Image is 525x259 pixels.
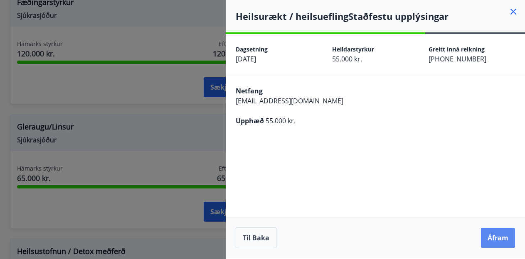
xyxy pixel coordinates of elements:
span: [EMAIL_ADDRESS][DOMAIN_NAME] [236,96,343,105]
span: Heildarstyrkur [332,45,374,53]
span: [PHONE_NUMBER] [429,54,486,64]
span: 55.000 kr. [332,54,362,64]
span: Dagsetning [236,45,268,53]
button: Til baka [236,227,276,248]
button: Áfram [481,228,515,248]
span: Greitt inná reikning [429,45,485,53]
span: [DATE] [236,54,256,64]
span: Netfang [236,86,263,95]
span: Upphæð [236,116,264,125]
span: 55.000 kr. [266,116,296,125]
h4: Heilsurækt / heilsuefling Staðfestu upplýsingar [236,10,525,22]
